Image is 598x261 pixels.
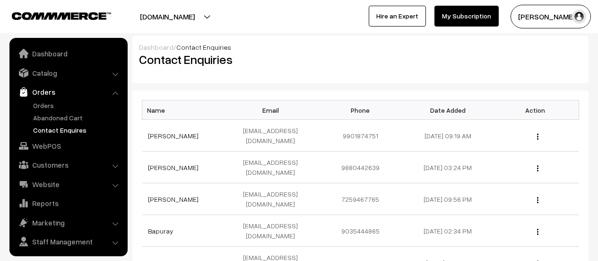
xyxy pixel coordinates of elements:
[229,100,317,120] th: Email
[537,229,538,235] img: Menu
[404,120,492,152] td: [DATE] 09:19 AM
[148,195,199,203] a: [PERSON_NAME]
[12,12,111,19] img: COMMMERCE
[404,100,492,120] th: Date Added
[317,183,404,215] td: 7259467765
[148,132,199,140] a: [PERSON_NAME]
[107,5,228,28] button: [DOMAIN_NAME]
[142,100,230,120] th: Name
[317,215,404,247] td: 9035444865
[229,152,317,183] td: [EMAIL_ADDRESS][DOMAIN_NAME]
[139,43,173,51] a: Dashboard
[139,42,582,52] div: /
[537,134,538,140] img: Menu
[176,43,231,51] span: Contact Enquiries
[12,176,124,193] a: Website
[12,137,124,154] a: WebPOS
[31,125,124,135] a: Contact Enquires
[434,6,499,27] a: My Subscription
[12,156,124,173] a: Customers
[31,113,124,123] a: Abandoned Cart
[317,152,404,183] td: 9880442639
[369,6,426,27] a: Hire an Expert
[511,5,591,28] button: [PERSON_NAME]
[537,197,538,203] img: Menu
[317,100,404,120] th: Phone
[229,120,317,152] td: [EMAIL_ADDRESS][DOMAIN_NAME]
[12,233,124,250] a: Staff Management
[229,183,317,215] td: [EMAIL_ADDRESS][DOMAIN_NAME]
[317,120,404,152] td: 9901874751
[572,9,586,24] img: user
[12,83,124,100] a: Orders
[12,9,95,21] a: COMMMERCE
[404,183,492,215] td: [DATE] 09:56 PM
[537,165,538,171] img: Menu
[31,100,124,110] a: Orders
[12,214,124,231] a: Marketing
[12,64,124,81] a: Catalog
[139,52,354,67] h2: Contact Enquiries
[492,100,579,120] th: Action
[12,45,124,62] a: Dashboard
[148,227,173,235] a: Bapuray
[404,152,492,183] td: [DATE] 03:24 PM
[12,195,124,212] a: Reports
[148,163,199,171] a: [PERSON_NAME]
[229,215,317,247] td: [EMAIL_ADDRESS][DOMAIN_NAME]
[404,215,492,247] td: [DATE] 02:34 PM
